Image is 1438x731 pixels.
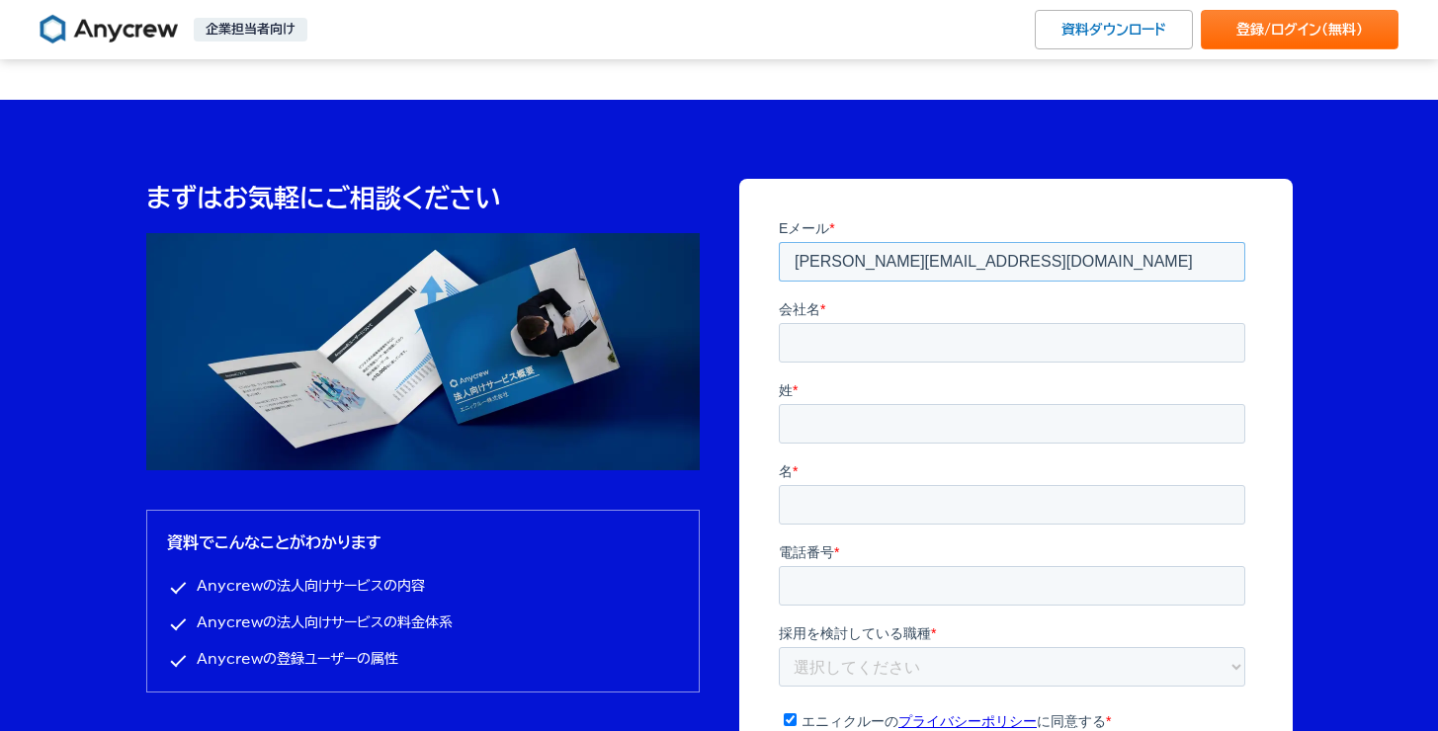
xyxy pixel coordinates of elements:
[1201,10,1398,49] a: 登録/ログイン（無料）
[167,610,679,635] li: Anycrewの法人向けサービスの料金体系
[1035,10,1193,49] a: 資料ダウンロード
[194,18,307,41] p: 企業担当者向け
[167,530,679,554] h3: 資料でこんなことがわかります
[146,179,700,217] p: まずはお気軽にご相談ください
[167,574,679,599] li: Anycrewの法人向けサービスの内容
[1321,23,1363,37] span: （無料）
[167,647,679,672] li: Anycrewの登録ユーザーの属性
[40,14,178,45] img: Anycrew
